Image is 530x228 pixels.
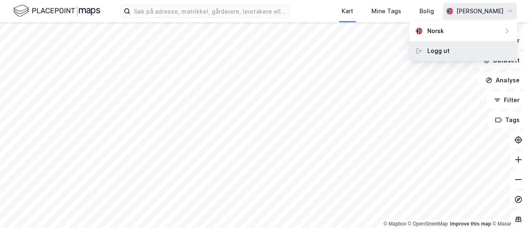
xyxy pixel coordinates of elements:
[450,221,491,227] a: Improve this map
[408,221,448,227] a: OpenStreetMap
[371,6,401,16] div: Mine Tags
[488,112,527,128] button: Tags
[130,5,289,17] input: Søk på adresse, matrikkel, gårdeiere, leietakere eller personer
[487,92,527,108] button: Filter
[419,6,434,16] div: Bolig
[427,26,444,36] div: Norsk
[479,72,527,89] button: Analyse
[427,46,450,56] div: Logg ut
[13,4,100,18] img: logo.f888ab2527a4732fd821a326f86c7f29.svg
[489,188,530,228] iframe: Chat Widget
[456,6,503,16] div: [PERSON_NAME]
[342,6,353,16] div: Kart
[383,221,406,227] a: Mapbox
